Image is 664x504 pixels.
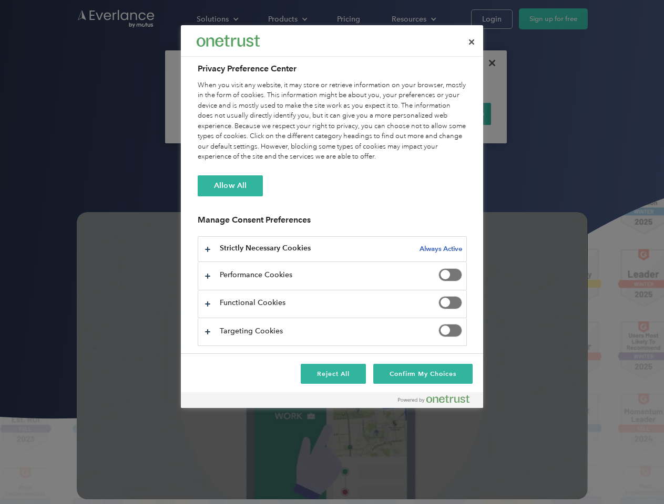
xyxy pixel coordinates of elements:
img: Everlance [197,35,260,46]
h2: Privacy Preference Center [198,62,467,75]
button: Reject All [301,364,366,384]
button: Close [460,30,483,54]
div: Preference center [181,25,483,408]
button: Confirm My Choices [373,364,473,384]
a: Powered by OneTrust Opens in a new Tab [398,395,478,408]
img: Powered by OneTrust Opens in a new Tab [398,395,469,403]
div: Privacy Preference Center [181,25,483,408]
input: Submit [77,62,130,85]
div: When you visit any website, it may store or retrieve information on your browser, mostly in the f... [198,80,467,162]
button: Allow All [198,175,263,196]
h3: Manage Consent Preferences [198,215,467,231]
div: Everlance [197,30,260,51]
